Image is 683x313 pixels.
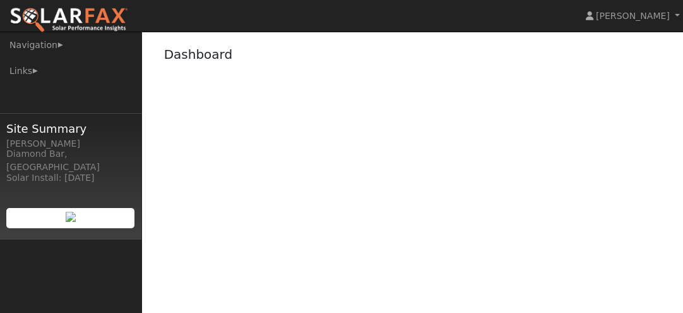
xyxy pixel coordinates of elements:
[6,137,135,150] div: [PERSON_NAME]
[6,120,135,137] span: Site Summary
[66,212,76,222] img: retrieve
[596,11,670,21] span: [PERSON_NAME]
[9,7,128,34] img: SolarFax
[164,47,233,62] a: Dashboard
[6,147,135,174] div: Diamond Bar, [GEOGRAPHIC_DATA]
[6,171,135,185] div: Solar Install: [DATE]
